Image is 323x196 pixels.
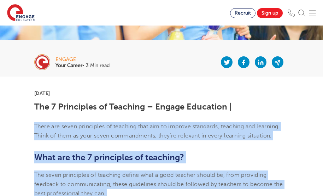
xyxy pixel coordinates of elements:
[230,8,256,18] a: Recruit
[309,10,316,17] img: Mobile Menu
[288,10,295,17] img: Phone
[34,91,289,96] p: [DATE]
[55,57,110,62] div: engage
[257,8,283,18] a: Sign up
[34,152,184,162] b: What are the 7 principles of teaching?
[34,102,289,111] h1: The 7 Principles of Teaching – Engage Education |
[55,63,110,68] p: • 3 Min read
[298,10,305,17] img: Search
[235,10,251,16] span: Recruit
[34,122,289,141] p: There are seven principles of teaching that aim to improve standards, teaching and learning. Thin...
[55,63,82,68] b: Your Career
[7,4,35,22] img: Engage Education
